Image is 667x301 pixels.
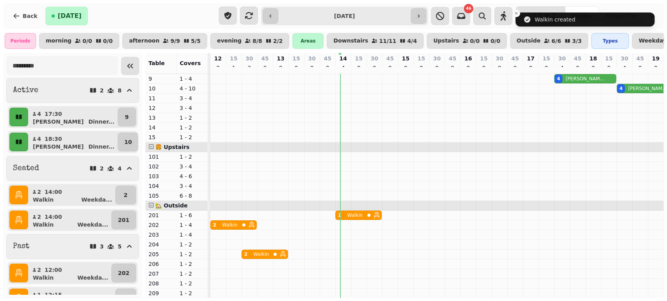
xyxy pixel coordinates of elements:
p: 0 [543,64,549,72]
p: 6 / 6 [551,38,561,44]
p: 12:15 [45,291,62,299]
button: 214:00WalkinWeekda... [30,211,110,229]
p: 2 [37,188,41,196]
div: Periods [5,33,36,49]
button: 202 [111,264,136,282]
span: 🍔 Upstairs [155,144,190,150]
p: 8 / 8 [252,38,262,44]
p: 1 - 2 [180,114,205,122]
p: 15 [292,55,300,62]
p: 208 [148,280,173,287]
p: 15 [417,55,425,62]
p: 3 - 4 [180,182,205,190]
p: 10 [148,85,173,92]
p: Dinner ... [88,143,114,150]
p: 0 [277,64,284,72]
button: Seated24 [6,156,139,181]
p: 0 [528,64,534,72]
p: 14 [339,55,347,62]
p: 0 [606,64,612,72]
p: 4 [340,64,346,72]
p: 15 [480,55,487,62]
button: Close toast [512,9,520,17]
p: 6 - 8 [180,192,205,200]
button: 214:00WalkinWeekda... [30,186,114,204]
p: 45 [636,55,644,62]
p: 9 [148,75,173,83]
p: 0 [574,64,581,72]
p: 0 [637,64,643,72]
p: 0 / 0 [82,38,92,44]
button: Outside6/63/3 [510,33,588,49]
span: Table [148,60,165,66]
span: 46 [466,7,471,11]
p: Walkin [33,274,54,282]
p: 1 [37,291,41,299]
p: 0 [512,64,518,72]
p: 15 [355,55,362,62]
h2: Seated [13,163,39,174]
p: 3 [100,244,104,249]
p: 4 [118,166,122,171]
p: 2 [37,266,41,274]
p: 14:00 [45,188,62,196]
p: Walkin [347,212,363,218]
span: 🏡 Outside [155,202,188,209]
p: 0 [371,64,377,72]
p: 1 - 4 [180,221,205,229]
p: morning [46,38,72,44]
p: 1 - 2 [180,289,205,297]
p: 0 [402,64,409,72]
p: Weekda ... [81,196,112,204]
p: 202 [148,221,173,229]
p: 10 [124,138,132,146]
button: 418:30[PERSON_NAME]Dinner... [30,133,116,151]
p: [PERSON_NAME] [33,143,84,150]
span: Back [23,13,38,19]
p: Weekda ... [77,274,108,282]
p: 2 [123,191,127,199]
p: 0 [449,64,456,72]
button: Collapse sidebar [121,57,139,75]
p: 1 - 6 [180,211,205,219]
p: 1 - 4 [180,75,205,83]
p: 4 [621,64,628,72]
p: 0 [262,64,268,72]
p: 102 [148,163,173,170]
p: 104 [148,182,173,190]
button: Upstairs0/00/0 [427,33,507,49]
p: 45 [511,55,519,62]
p: evening [217,38,241,44]
p: 1 - 2 [180,153,205,161]
p: 9 / 9 [170,38,180,44]
p: 19 [652,55,659,62]
div: 4 [557,76,560,82]
button: Back [6,7,44,25]
p: 1 - 2 [180,124,205,131]
p: 9 [125,113,129,121]
p: 1 - 2 [180,260,205,268]
p: 16 [464,55,472,62]
p: 5 [118,244,122,249]
p: 201 [148,211,173,219]
p: 1 - 2 [180,241,205,248]
p: 202 [118,269,129,277]
p: 203 [148,231,173,239]
p: Walkin [222,222,238,228]
p: 103 [148,172,173,180]
p: 1 - 2 [180,280,205,287]
p: 3 / 3 [572,38,582,44]
p: 4 [37,135,41,143]
p: 15 [148,133,173,141]
p: 4 [559,64,565,72]
p: 206 [148,260,173,268]
p: 0 [387,64,393,72]
p: 15 [605,55,612,62]
p: 14:00 [45,213,62,221]
div: 2 [213,222,216,228]
p: Weekda ... [77,221,108,228]
p: 45 [449,55,456,62]
p: [PERSON_NAME] [33,118,84,126]
p: 201 [118,216,129,224]
p: 0 [418,64,424,72]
